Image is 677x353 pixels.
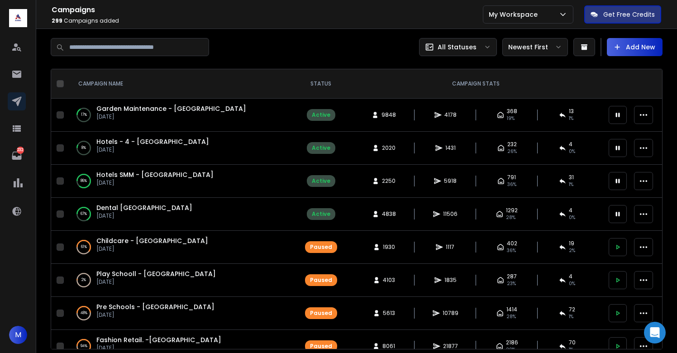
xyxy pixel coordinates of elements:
[569,273,572,280] span: 4
[96,212,192,219] p: [DATE]
[312,177,330,185] div: Active
[96,203,192,212] a: Dental [GEOGRAPHIC_DATA]
[294,69,348,99] th: STATUS
[569,174,574,181] span: 31
[507,280,516,287] span: 23 %
[312,144,330,152] div: Active
[569,141,572,148] span: 4
[383,243,395,251] span: 1930
[67,198,294,231] td: 67%Dental [GEOGRAPHIC_DATA][DATE]
[569,181,573,188] span: 1 %
[312,210,330,218] div: Active
[81,276,86,285] p: 2 %
[8,147,26,165] a: 232
[52,5,483,15] h1: Campaigns
[569,240,574,247] span: 19
[96,113,246,120] p: [DATE]
[81,342,87,351] p: 94 %
[569,280,575,287] span: 0 %
[310,243,332,251] div: Paused
[569,148,575,155] span: 0 %
[382,144,396,152] span: 2020
[96,179,214,186] p: [DATE]
[603,10,655,19] p: Get Free Credits
[644,322,666,343] div: Open Intercom Messenger
[507,141,517,148] span: 232
[507,247,516,254] span: 36 %
[96,302,215,311] a: Pre Schools - [GEOGRAPHIC_DATA]
[507,240,517,247] span: 402
[569,207,572,214] span: 4
[383,310,395,317] span: 5613
[569,214,575,221] span: 0 %
[383,277,395,284] span: 4103
[96,245,208,253] p: [DATE]
[382,210,396,218] span: 4838
[506,214,515,221] span: 28 %
[502,38,568,56] button: Newest First
[96,170,214,179] a: Hotels SMM - [GEOGRAPHIC_DATA]
[444,177,457,185] span: 5918
[81,210,87,219] p: 67 %
[17,147,24,154] p: 232
[443,210,458,218] span: 11506
[96,236,208,245] a: Childcare - [GEOGRAPHIC_DATA]
[569,313,573,320] span: 1 %
[507,273,517,280] span: 287
[569,339,576,346] span: 70
[310,310,332,317] div: Paused
[96,335,221,344] a: Fashion Retail. -[GEOGRAPHIC_DATA]
[67,99,294,132] td: 17%Garden Maintenance - [GEOGRAPHIC_DATA][DATE]
[67,132,294,165] td: 8%Hotels - 4 - [GEOGRAPHIC_DATA][DATE]
[506,306,517,313] span: 1414
[444,277,457,284] span: 1835
[438,43,477,52] p: All Statuses
[382,343,395,350] span: 8061
[507,115,515,122] span: 19 %
[569,247,575,254] span: 2 %
[348,69,603,99] th: CAMPAIGN STATS
[310,277,332,284] div: Paused
[507,174,516,181] span: 791
[584,5,661,24] button: Get Free Credits
[506,207,518,214] span: 1292
[96,146,209,153] p: [DATE]
[96,269,216,278] span: Play Schooll - [GEOGRAPHIC_DATA]
[443,310,458,317] span: 10789
[569,108,574,115] span: 13
[489,10,541,19] p: My Workspace
[9,326,27,344] button: M
[67,264,294,297] td: 2%Play Schooll - [GEOGRAPHIC_DATA][DATE]
[96,278,216,286] p: [DATE]
[506,313,516,320] span: 28 %
[607,38,663,56] button: Add New
[67,165,294,198] td: 86%Hotels SMM - [GEOGRAPHIC_DATA][DATE]
[67,231,294,264] td: 61%Childcare - [GEOGRAPHIC_DATA][DATE]
[446,243,455,251] span: 1117
[81,309,87,318] p: 48 %
[81,143,86,153] p: 8 %
[507,181,516,188] span: 36 %
[52,17,483,24] p: Campaigns added
[569,306,575,313] span: 72
[507,148,517,155] span: 26 %
[310,343,332,350] div: Paused
[96,137,209,146] a: Hotels - 4 - [GEOGRAPHIC_DATA]
[312,111,330,119] div: Active
[52,17,62,24] span: 299
[81,110,87,119] p: 17 %
[444,111,457,119] span: 4178
[96,104,246,113] a: Garden Maintenance - [GEOGRAPHIC_DATA]
[569,115,573,122] span: 1 %
[381,111,396,119] span: 9848
[506,339,518,346] span: 2186
[67,69,294,99] th: CAMPAIGN NAME
[507,108,517,115] span: 368
[443,343,458,350] span: 21877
